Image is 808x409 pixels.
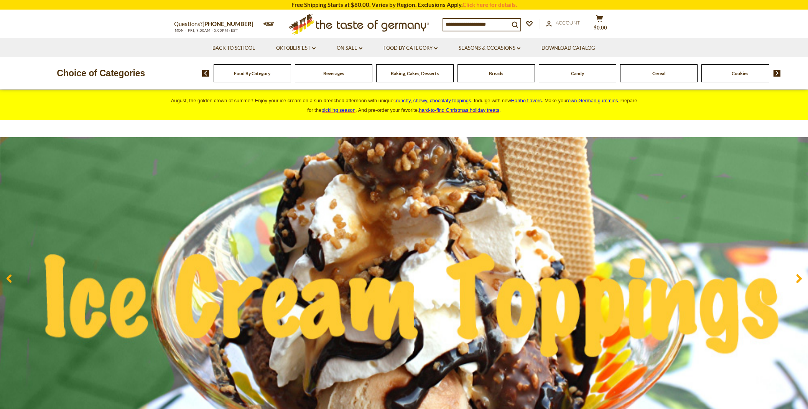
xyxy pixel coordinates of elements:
button: $0.00 [588,15,611,34]
span: Account [556,20,580,26]
a: Cereal [652,70,665,76]
span: own German gummies [568,98,618,103]
a: [PHONE_NUMBER] [202,20,253,27]
a: Food By Category [383,44,438,52]
a: Food By Category [234,70,270,76]
p: Questions? [174,19,259,29]
span: MON - FRI, 9:00AM - 5:00PM (EST) [174,28,239,33]
a: crunchy, chewy, chocolaty toppings [393,98,471,103]
a: Click here for details. [462,1,517,8]
a: Candy [571,70,584,76]
span: August, the golden crown of summer! Enjoy your ice cream on a sun-drenched afternoon with unique ... [171,98,637,113]
span: . [419,107,501,113]
a: Baking, Cakes, Desserts [391,70,439,76]
img: next arrow [773,70,781,77]
a: hard-to-find Christmas holiday treats [419,107,500,113]
span: $0.00 [594,25,607,31]
a: Breads [489,70,503,76]
a: own German gummies. [568,98,619,103]
a: Cookies [732,70,748,76]
a: Account [546,19,580,27]
a: pickling season [321,107,355,113]
span: runchy, chewy, chocolaty toppings [396,98,471,103]
img: previous arrow [202,70,209,77]
a: Haribo flavors [511,98,542,103]
a: Seasons & Occasions [459,44,520,52]
a: On Sale [337,44,362,52]
a: Back to School [212,44,255,52]
a: Oktoberfest [276,44,316,52]
a: Beverages [323,70,344,76]
a: Download Catalog [541,44,595,52]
